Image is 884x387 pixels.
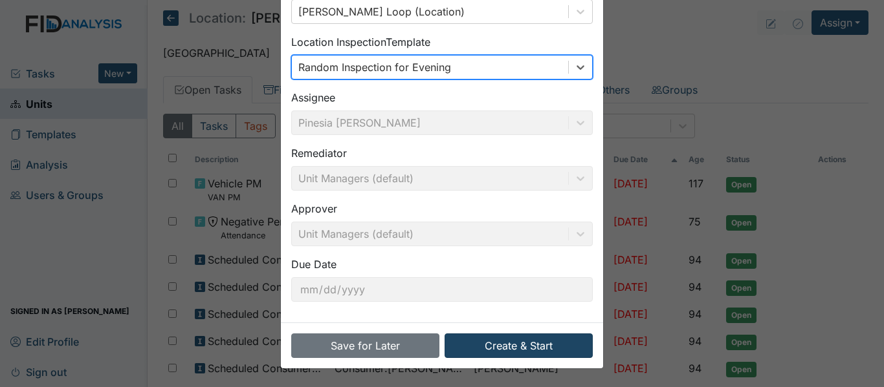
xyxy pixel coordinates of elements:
label: Location Inspection Template [291,34,430,50]
label: Assignee [291,90,335,105]
div: [PERSON_NAME] Loop (Location) [298,4,465,19]
div: Random Inspection for Evening [298,59,451,75]
label: Approver [291,201,337,216]
label: Due Date [291,256,337,272]
button: Create & Start [445,333,593,358]
label: Remediator [291,145,347,161]
button: Save for Later [291,333,439,358]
